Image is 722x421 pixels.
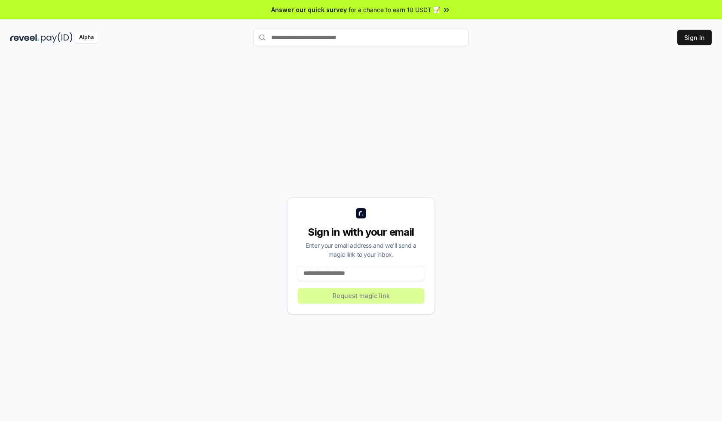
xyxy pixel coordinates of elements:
[356,208,366,218] img: logo_small
[298,241,424,259] div: Enter your email address and we’ll send a magic link to your inbox.
[74,32,98,43] div: Alpha
[10,32,39,43] img: reveel_dark
[677,30,712,45] button: Sign In
[349,5,441,14] span: for a chance to earn 10 USDT 📝
[271,5,347,14] span: Answer our quick survey
[298,225,424,239] div: Sign in with your email
[41,32,73,43] img: pay_id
